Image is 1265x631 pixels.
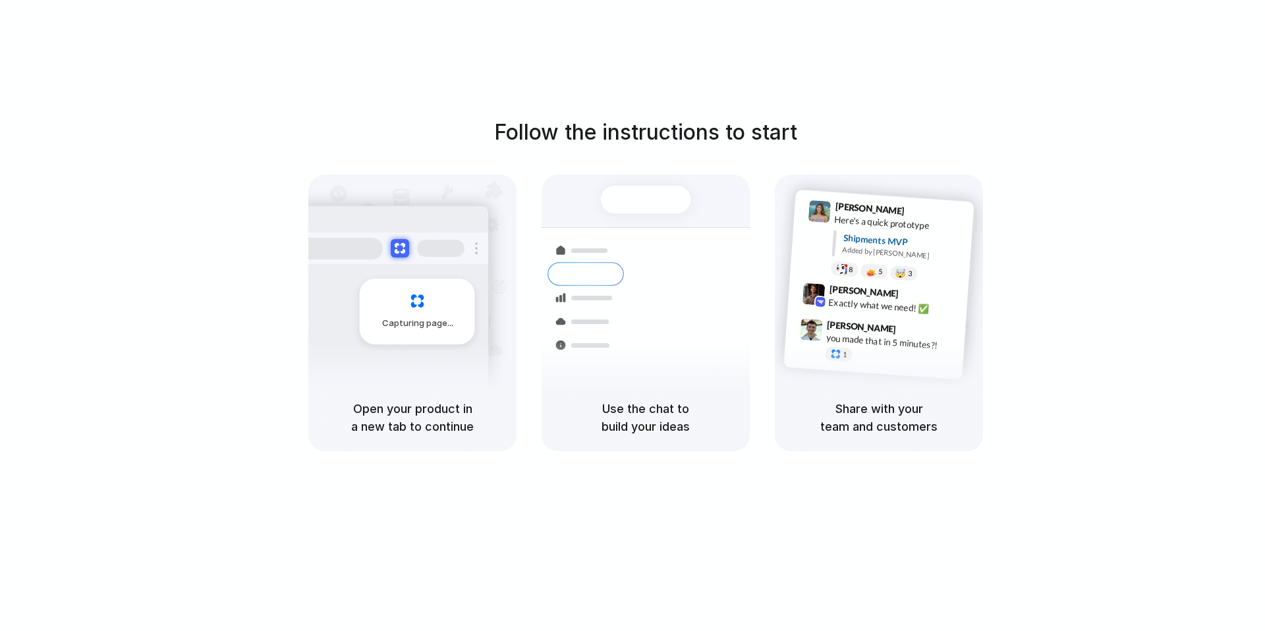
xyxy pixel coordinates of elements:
span: [PERSON_NAME] [827,317,897,337]
span: 5 [878,268,883,275]
span: 9:42 AM [903,288,930,304]
div: 🤯 [895,268,907,278]
div: you made that in 5 minutes?! [826,331,957,353]
h5: Open your product in a new tab to continue [324,400,501,435]
span: 9:47 AM [900,323,927,339]
div: Added by [PERSON_NAME] [842,244,963,263]
h1: Follow the instructions to start [494,117,797,148]
span: 8 [849,266,853,273]
span: [PERSON_NAME] [829,282,899,301]
div: Shipments MVP [843,231,965,253]
div: Here's a quick prototype [834,213,966,235]
div: Exactly what we need! ✅ [828,295,960,317]
span: 3 [908,270,913,277]
h5: Use the chat to build your ideas [557,400,734,435]
span: 1 [843,351,847,358]
h5: Share with your team and customers [791,400,967,435]
span: Capturing page [382,317,455,330]
span: [PERSON_NAME] [835,199,905,218]
span: 9:41 AM [909,206,936,221]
